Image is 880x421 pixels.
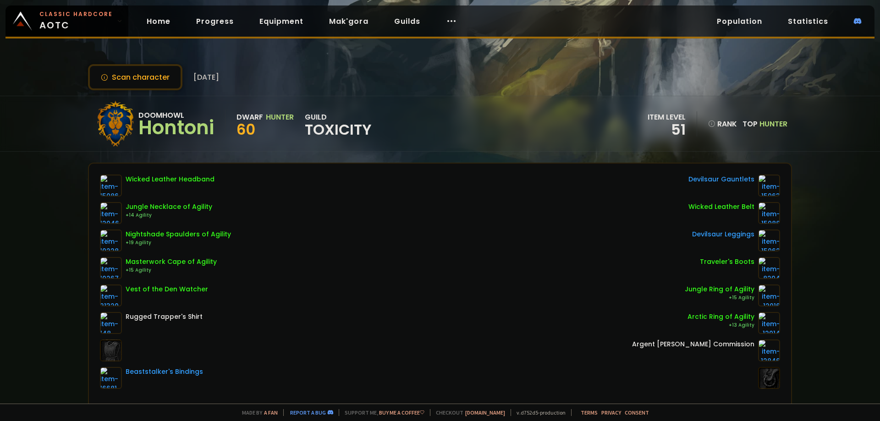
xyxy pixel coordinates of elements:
div: Argent [PERSON_NAME] Commission [632,339,754,349]
img: item-10267 [100,257,122,279]
a: Statistics [781,12,836,31]
div: Jungle Necklace of Agility [126,202,212,212]
a: Classic HardcoreAOTC [5,5,128,37]
div: Hunter [266,111,294,123]
img: item-148 [100,312,122,334]
div: +15 Agility [685,294,754,301]
img: item-10228 [100,230,122,252]
img: item-8294 [758,257,780,279]
img: item-15086 [100,175,122,197]
a: Equipment [252,12,311,31]
div: Dwarf [236,111,263,123]
div: Vest of the Den Watcher [126,284,208,294]
span: Checkout [430,409,505,416]
img: item-12046 [100,202,122,224]
span: Support me, [339,409,424,416]
div: Wicked Leather Headband [126,175,214,184]
a: Buy me a coffee [379,409,424,416]
img: item-15088 [758,202,780,224]
div: guild [305,111,372,137]
img: item-15062 [758,230,780,252]
span: v. d752d5 - production [511,409,566,416]
div: item level [648,111,686,123]
div: Arctic Ring of Agility [687,312,754,322]
div: Doomhowl [138,109,214,121]
a: Consent [625,409,649,416]
div: Devilsaur Leggings [692,230,754,239]
small: Classic Hardcore [39,10,113,18]
img: item-12016 [758,284,780,306]
a: Home [139,12,178,31]
a: Population [709,12,770,31]
a: Report a bug [290,409,326,416]
div: +15 Agility [126,267,217,274]
div: Wicked Leather Belt [688,202,754,212]
div: Masterwork Cape of Agility [126,257,217,267]
div: +19 Agility [126,239,231,246]
a: Mak'gora [322,12,376,31]
div: Beaststalker's Bindings [126,367,203,377]
span: AOTC [39,10,113,32]
a: [DOMAIN_NAME] [465,409,505,416]
span: Hunter [759,119,787,129]
div: Rugged Trapper's Shirt [126,312,203,322]
a: Guilds [387,12,428,31]
div: Top [742,118,787,130]
span: Made by [236,409,278,416]
div: +13 Agility [687,322,754,329]
a: Terms [581,409,598,416]
div: Nightshade Spaulders of Agility [126,230,231,239]
div: 51 [648,123,686,137]
img: item-12014 [758,312,780,334]
a: Privacy [601,409,621,416]
div: Devilsaur Gauntlets [688,175,754,184]
div: Traveler's Boots [700,257,754,267]
span: [DATE] [193,71,219,83]
span: 60 [236,119,255,140]
span: Toxicity [305,123,372,137]
img: item-16681 [100,367,122,389]
img: item-21320 [100,284,122,306]
button: Scan character [88,64,182,90]
div: rank [708,118,737,130]
div: Hontoni [138,121,214,135]
a: Progress [189,12,241,31]
div: Jungle Ring of Agility [685,284,754,294]
img: item-12846 [758,339,780,361]
div: +14 Agility [126,212,212,219]
img: item-15063 [758,175,780,197]
a: a fan [264,409,278,416]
